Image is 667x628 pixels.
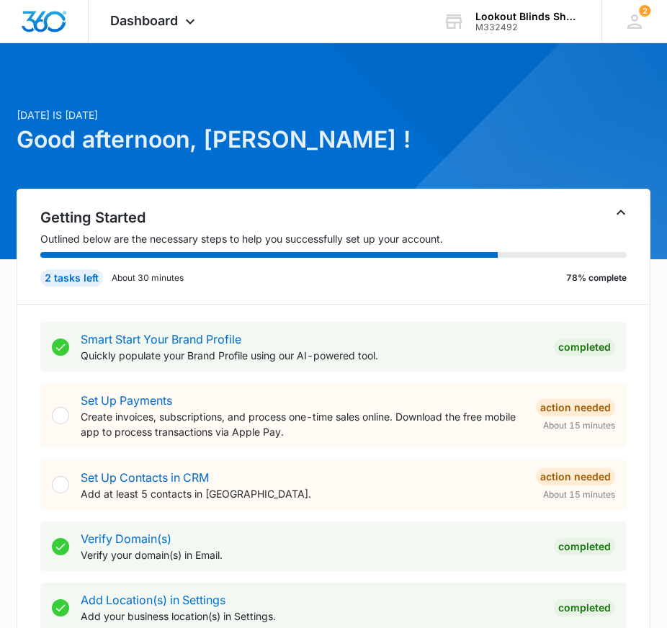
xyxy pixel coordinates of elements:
[81,486,524,501] p: Add at least 5 contacts in [GEOGRAPHIC_DATA].
[81,547,542,562] p: Verify your domain(s) in Email.
[475,22,581,32] div: account id
[81,409,524,439] p: Create invoices, subscriptions, and process one-time sales online. Download the free mobile app t...
[81,332,241,346] a: Smart Start Your Brand Profile
[81,593,225,607] a: Add Location(s) in Settings
[40,269,103,287] div: 2 tasks left
[17,107,650,122] p: [DATE] is [DATE]
[639,5,650,17] span: 2
[110,13,178,28] span: Dashboard
[475,11,581,22] div: account name
[554,599,615,616] div: Completed
[81,609,542,624] p: Add your business location(s) in Settings.
[566,272,627,284] p: 78% complete
[81,348,542,363] p: Quickly populate your Brand Profile using our AI-powered tool.
[17,122,650,157] h1: Good afternoon, [PERSON_NAME] !
[554,538,615,555] div: Completed
[536,468,615,485] div: Action Needed
[543,419,615,432] span: About 15 minutes
[40,207,627,228] h2: Getting Started
[543,488,615,501] span: About 15 minutes
[536,399,615,416] div: Action Needed
[639,5,650,17] div: notifications count
[612,204,630,221] button: Toggle Collapse
[81,393,172,408] a: Set Up Payments
[112,272,184,284] p: About 30 minutes
[81,470,209,485] a: Set Up Contacts in CRM
[81,531,171,546] a: Verify Domain(s)
[554,338,615,356] div: Completed
[40,231,627,246] p: Outlined below are the necessary steps to help you successfully set up your account.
